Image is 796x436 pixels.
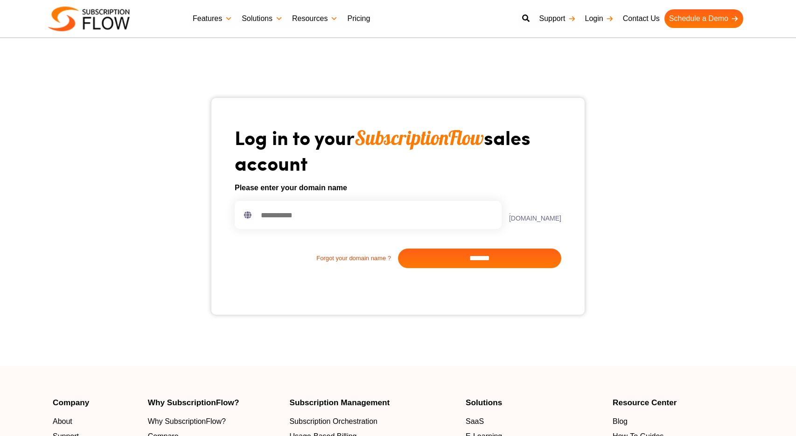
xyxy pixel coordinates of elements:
[342,9,375,28] a: Pricing
[613,416,628,427] span: Blog
[287,9,342,28] a: Resources
[580,9,618,28] a: Login
[613,416,743,427] a: Blog
[355,125,484,150] span: SubscriptionFlow
[502,208,561,221] label: .[DOMAIN_NAME]
[534,9,580,28] a: Support
[53,416,72,427] span: About
[235,182,561,194] h6: Please enter your domain name
[235,254,398,263] a: Forgot your domain name ?
[289,416,456,427] a: Subscription Orchestration
[48,7,130,31] img: Subscriptionflow
[613,399,743,407] h4: Resource Center
[53,399,139,407] h4: Company
[235,125,561,175] h1: Log in to your sales account
[466,416,484,427] span: SaaS
[618,9,664,28] a: Contact Us
[237,9,287,28] a: Solutions
[664,9,743,28] a: Schedule a Demo
[148,416,280,427] a: Why SubscriptionFlow?
[148,416,226,427] span: Why SubscriptionFlow?
[148,399,280,407] h4: Why SubscriptionFlow?
[53,416,139,427] a: About
[289,416,377,427] span: Subscription Orchestration
[466,399,603,407] h4: Solutions
[289,399,456,407] h4: Subscription Management
[188,9,237,28] a: Features
[466,416,603,427] a: SaaS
